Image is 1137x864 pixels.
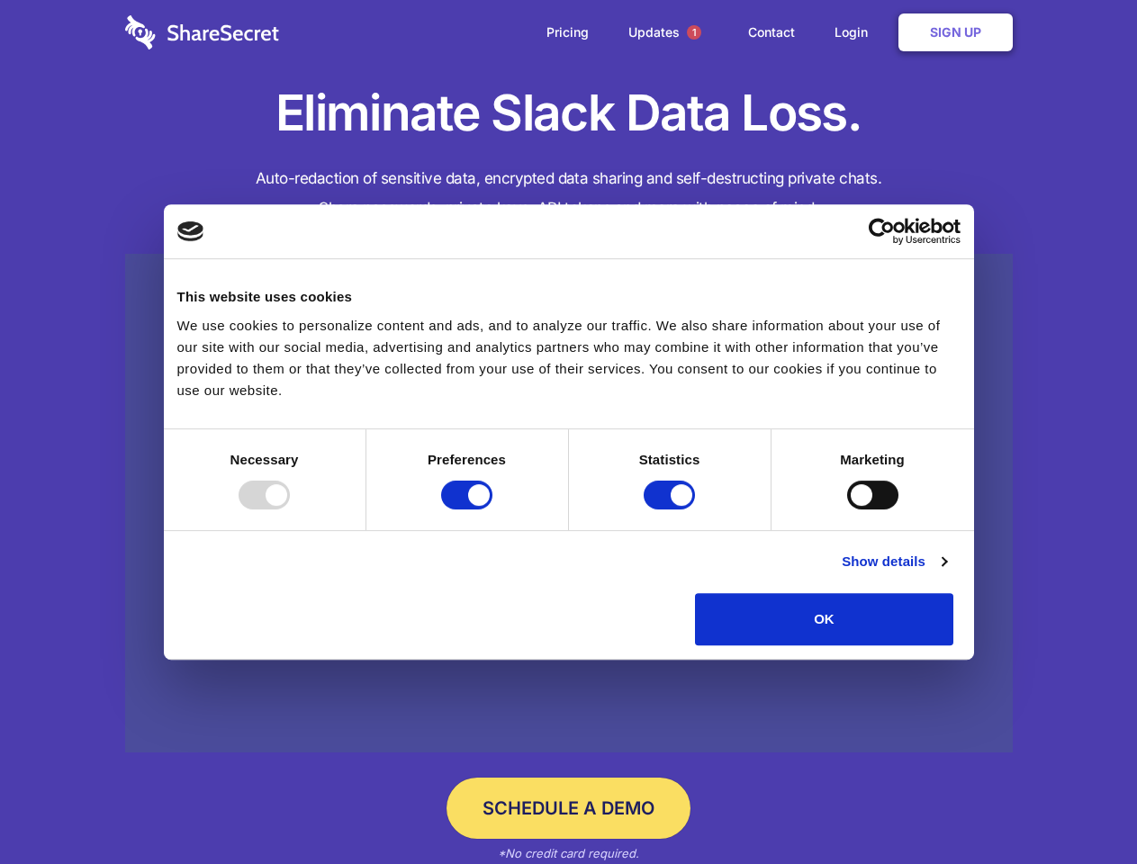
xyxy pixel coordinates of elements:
span: 1 [687,25,701,40]
strong: Statistics [639,452,700,467]
a: Show details [842,551,946,572]
a: Sign Up [898,13,1013,51]
a: Login [817,4,895,60]
a: Pricing [528,4,607,60]
div: We use cookies to personalize content and ads, and to analyze our traffic. We also share informat... [177,315,961,401]
strong: Necessary [230,452,299,467]
h4: Auto-redaction of sensitive data, encrypted data sharing and self-destructing private chats. Shar... [125,164,1013,223]
h1: Eliminate Slack Data Loss. [125,81,1013,146]
strong: Marketing [840,452,905,467]
a: Usercentrics Cookiebot - opens in a new window [803,218,961,245]
em: *No credit card required. [498,846,639,860]
a: Contact [730,4,813,60]
div: This website uses cookies [177,286,961,308]
a: Wistia video thumbnail [125,254,1013,753]
img: logo-wordmark-white-trans-d4663122ce5f474addd5e946df7df03e33cb6a1c49d2221995e7729f52c070b2.svg [125,15,279,49]
a: Schedule a Demo [447,778,690,839]
strong: Preferences [428,452,506,467]
img: logo [177,221,204,241]
button: OK [695,593,953,645]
